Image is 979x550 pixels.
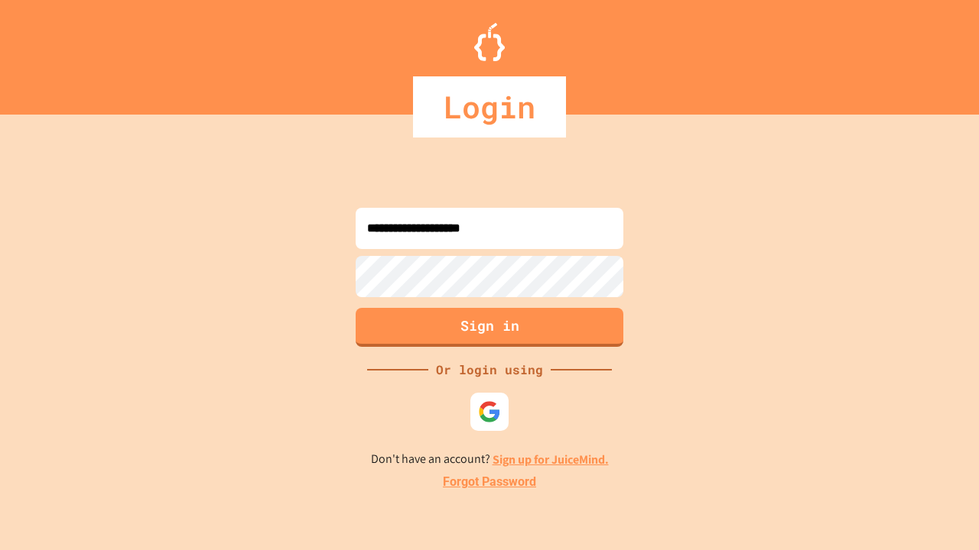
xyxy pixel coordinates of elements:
div: Login [413,76,566,137]
button: Sign in [356,308,623,347]
a: Sign up for JuiceMind. [493,451,609,467]
a: Forgot Password [443,473,536,491]
div: Or login using [428,361,551,379]
p: Don't have an account? [371,450,609,469]
img: Logo.svg [474,23,505,61]
img: google-icon.svg [478,400,501,423]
